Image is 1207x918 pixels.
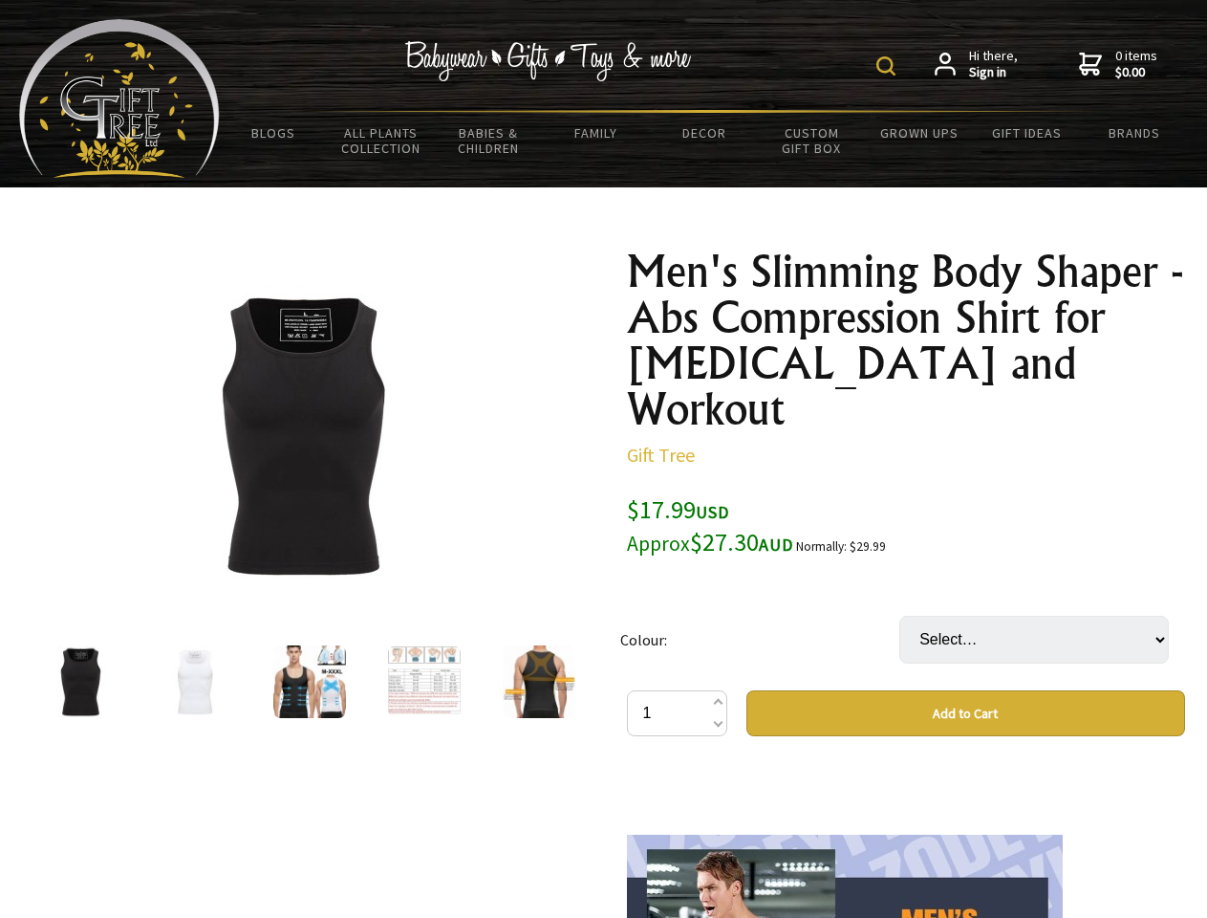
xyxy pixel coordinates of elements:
a: Brands [1081,113,1189,153]
a: Decor [650,113,758,153]
strong: $0.00 [1115,64,1157,81]
img: Men's Slimming Body Shaper - Abs Compression Shirt for Gynecomastia and Workout [388,645,461,718]
small: Normally: $29.99 [796,538,886,555]
span: AUD [759,534,793,556]
img: product search [876,56,895,76]
img: Men's Slimming Body Shaper - Abs Compression Shirt for Gynecomastia and Workout [153,286,451,584]
span: Hi there, [969,48,1018,81]
a: Babies & Children [435,113,543,168]
a: 0 items$0.00 [1079,48,1157,81]
span: $17.99 $27.30 [627,493,793,557]
img: Men's Slimming Body Shaper - Abs Compression Shirt for Gynecomastia and Workout [273,645,346,718]
img: Babyware - Gifts - Toys and more... [19,19,220,178]
strong: Sign in [969,64,1018,81]
span: 0 items [1115,47,1157,81]
img: Men's Slimming Body Shaper - Abs Compression Shirt for Gynecomastia and Workout [44,645,117,718]
h1: Men's Slimming Body Shaper - Abs Compression Shirt for [MEDICAL_DATA] and Workout [627,249,1185,432]
a: BLOGS [220,113,328,153]
a: Hi there,Sign in [935,48,1018,81]
a: Family [543,113,651,153]
a: Custom Gift Box [758,113,866,168]
img: Babywear - Gifts - Toys & more [405,41,692,81]
button: Add to Cart [746,690,1185,736]
span: USD [696,501,729,523]
a: Grown Ups [865,113,973,153]
a: Gift Tree [627,443,695,467]
img: Men's Slimming Body Shaper - Abs Compression Shirt for Gynecomastia and Workout [159,645,231,718]
small: Approx [627,531,690,557]
a: All Plants Collection [328,113,436,168]
td: Colour: [620,589,899,690]
img: Men's Slimming Body Shaper - Abs Compression Shirt for Gynecomastia and Workout [503,645,575,718]
a: Gift Ideas [973,113,1081,153]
